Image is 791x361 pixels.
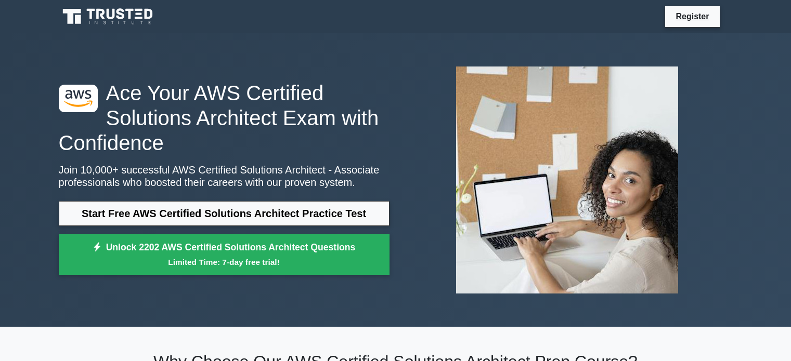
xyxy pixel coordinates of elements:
[59,164,390,189] p: Join 10,000+ successful AWS Certified Solutions Architect - Associate professionals who boosted t...
[669,10,715,23] a: Register
[59,234,390,275] a: Unlock 2202 AWS Certified Solutions Architect QuestionsLimited Time: 7-day free trial!
[59,201,390,226] a: Start Free AWS Certified Solutions Architect Practice Test
[72,256,377,268] small: Limited Time: 7-day free trial!
[59,81,390,155] h1: Ace Your AWS Certified Solutions Architect Exam with Confidence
